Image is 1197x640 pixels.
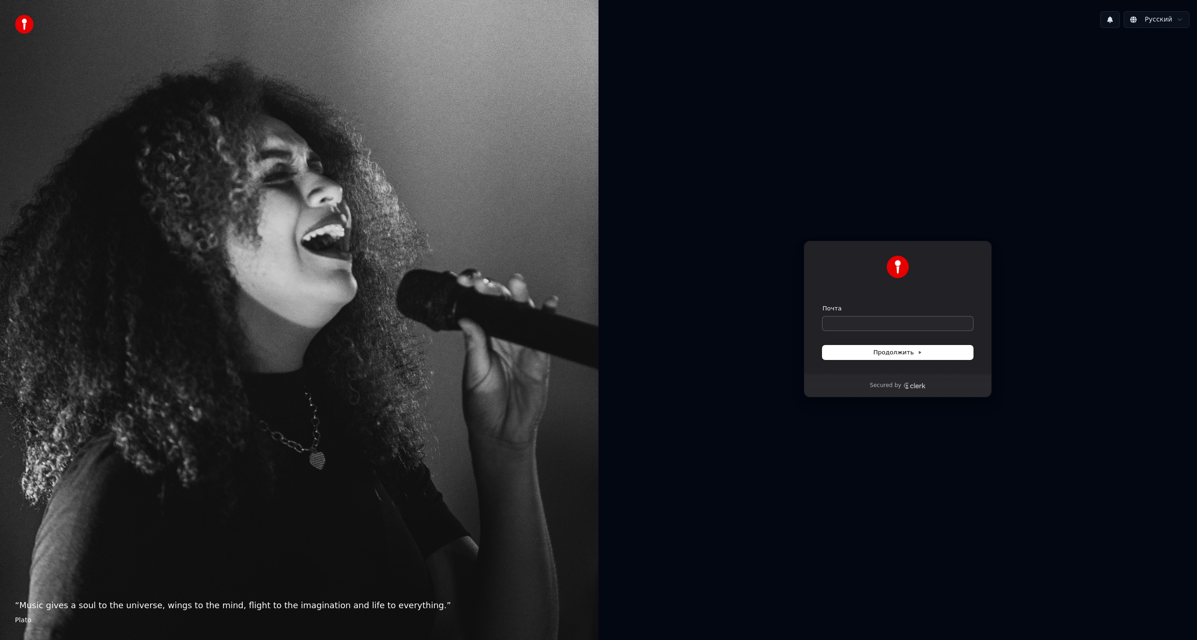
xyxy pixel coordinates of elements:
[15,15,34,34] img: youka
[903,382,926,389] a: Clerk logo
[15,599,584,612] p: “ Music gives a soul to the universe, wings to the mind, flight to the imagination and life to ev...
[870,382,901,389] p: Secured by
[822,304,842,313] label: Почта
[15,616,584,625] footer: Plato
[822,345,973,360] button: Продолжить
[887,256,909,278] img: Youka
[873,348,923,357] span: Продолжить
